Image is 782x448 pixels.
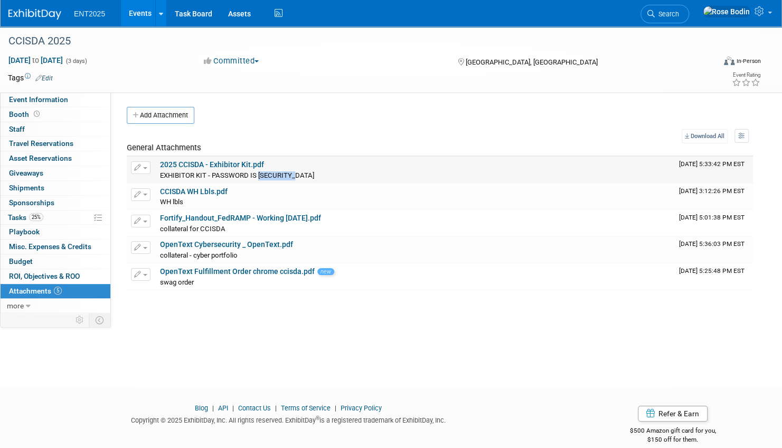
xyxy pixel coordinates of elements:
td: Upload Timestamp [675,263,753,290]
a: 2025 CCISDA - Exhibitor Kit.pdf [160,160,264,169]
a: OpenText Cybersecurity _ OpenText.pdf [160,240,293,249]
a: Attachments5 [1,284,110,298]
a: ROI, Objectives & ROO [1,269,110,284]
a: Booth [1,107,110,122]
a: Tasks25% [1,211,110,225]
span: ROI, Objectives & ROO [9,272,80,280]
button: Committed [200,56,263,67]
span: Asset Reservations [9,154,72,162]
span: | [272,404,279,412]
span: | [230,404,237,412]
span: [GEOGRAPHIC_DATA], [GEOGRAPHIC_DATA] [465,58,597,66]
span: Booth not reserved yet [32,110,42,118]
span: Attachments [9,287,62,295]
a: Blog [195,404,208,412]
span: Event Information [9,95,68,104]
button: Add Attachment [127,107,194,124]
span: Upload Timestamp [679,160,745,168]
a: CCISDA WH Lbls.pdf [160,187,228,196]
a: Search [640,5,689,23]
div: Event Format [648,55,761,71]
td: Upload Timestamp [675,210,753,236]
td: Upload Timestamp [675,184,753,210]
span: collateral - cyber portfolio [160,251,238,259]
a: Shipments [1,181,110,195]
a: Sponsorships [1,196,110,210]
span: Upload Timestamp [679,187,745,195]
span: EXHIBITOR KIT - PASSWORD IS [SECURITY_DATA] [160,171,314,179]
div: Copyright © 2025 ExhibitDay, Inc. All rights reserved. ExhibitDay is a registered trademark of Ex... [8,413,569,425]
span: Playbook [9,227,40,236]
a: Edit [35,75,53,82]
span: 5 [54,287,62,295]
span: Search [655,10,679,18]
div: Event Rating [732,72,760,78]
span: Misc. Expenses & Credits [9,242,91,251]
span: 25% [29,213,43,221]
a: Giveaways [1,166,110,180]
span: Giveaways [9,169,43,177]
a: OpenText Fulfillment Order chrome ccisda.pdf [160,267,315,276]
span: to [31,56,41,65]
span: Sponsorships [9,198,54,207]
a: API [218,404,228,412]
span: [DATE] [DATE] [8,56,63,65]
a: Misc. Expenses & Credits [1,240,110,254]
span: Shipments [9,184,44,192]
a: Budget [1,254,110,269]
div: In-Person [736,57,761,65]
a: Staff [1,122,110,136]
a: Asset Reservations [1,151,110,166]
span: Upload Timestamp [679,267,745,275]
a: Privacy Policy [341,404,382,412]
a: Travel Reservations [1,136,110,151]
span: Upload Timestamp [679,240,745,248]
a: more [1,299,110,313]
span: General Attachments [127,143,201,152]
td: Personalize Event Tab Strip [71,313,89,327]
span: (3 days) [65,58,87,65]
span: Tasks [8,213,43,222]
td: Upload Timestamp [675,157,753,183]
span: new [317,268,334,275]
img: Rose Bodin [703,6,750,17]
span: Budget [9,257,33,266]
td: Toggle Event Tabs [89,313,111,327]
span: collateral for CCISDA [160,225,225,233]
div: CCISDA 2025 [5,32,697,51]
td: Tags [8,72,53,83]
span: | [332,404,339,412]
span: Upload Timestamp [679,214,745,221]
span: WH lbls [160,198,183,206]
a: Terms of Service [281,404,331,412]
span: swag order [160,278,194,286]
div: $500 Amazon gift card for you, [585,419,761,444]
span: Booth [9,110,42,118]
a: Fortify_Handout_FedRAMP - Working [DATE].pdf [160,214,321,222]
span: ENT2025 [74,10,105,18]
a: Event Information [1,93,110,107]
div: $150 off for them. [585,435,761,444]
a: Playbook [1,225,110,239]
a: Refer & Earn [638,406,708,422]
img: Format-Inperson.png [724,57,734,65]
a: Contact Us [238,404,271,412]
td: Upload Timestamp [675,236,753,263]
sup: ® [316,415,319,421]
span: Travel Reservations [9,139,73,148]
span: Staff [9,125,25,133]
img: ExhibitDay [8,9,61,20]
a: Download All [682,129,728,143]
span: more [7,301,24,310]
span: | [210,404,216,412]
